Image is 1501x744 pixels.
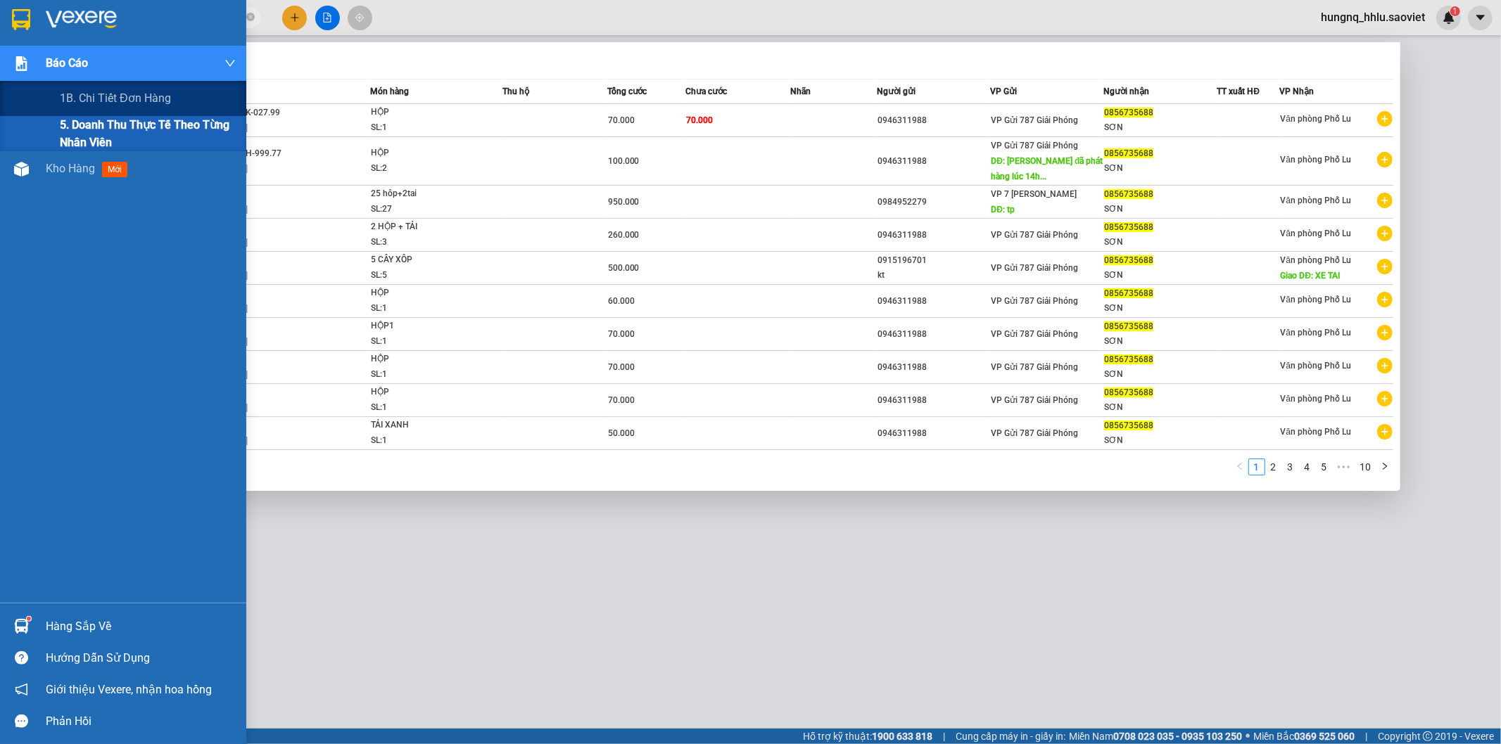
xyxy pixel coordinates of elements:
[992,205,1015,214] span: DĐ: tp
[1333,458,1355,475] span: •••
[1104,148,1153,158] span: 0856735688
[685,86,727,96] span: Chưa cước
[1377,193,1393,208] span: plus-circle
[1281,295,1352,304] span: Văn phòng Phố Lu
[1282,458,1299,475] li: 3
[46,648,236,669] div: Hướng dẫn sử dụng
[371,202,476,217] div: SL: 27
[992,230,1079,240] span: VP Gửi 787 Giải Phóng
[371,367,476,383] div: SL: 1
[371,352,476,367] div: HỘP
[1281,255,1352,265] span: Văn phòng Phố Lu
[1231,458,1248,475] button: left
[1104,400,1216,415] div: SƠN
[1104,421,1153,430] span: 0856735688
[46,681,212,698] span: Giới thiệu Vexere, nhận hoa hồng
[1377,111,1393,127] span: plus-circle
[1104,189,1153,199] span: 0856735688
[1283,459,1298,475] a: 3
[1265,458,1282,475] li: 2
[1316,458,1333,475] li: 5
[1376,458,1393,475] li: Next Page
[878,327,990,342] div: 0946311988
[1376,458,1393,475] button: right
[1104,321,1153,331] span: 0856735688
[224,58,236,69] span: down
[608,197,640,207] span: 950.000
[1377,259,1393,274] span: plus-circle
[608,428,635,438] span: 50.000
[1281,114,1352,124] span: Văn phòng Phố Lu
[1104,161,1216,176] div: SƠN
[1104,235,1216,250] div: SƠN
[608,230,640,240] span: 260.000
[878,294,990,309] div: 0946311988
[371,161,476,177] div: SL: 2
[608,296,635,306] span: 60.000
[1377,325,1393,340] span: plus-circle
[1333,458,1355,475] li: Next 5 Pages
[1104,202,1216,217] div: SƠN
[992,263,1079,273] span: VP Gửi 787 Giải Phóng
[608,115,635,125] span: 70.000
[878,393,990,408] div: 0946311988
[790,86,811,96] span: Nhãn
[102,162,127,177] span: mới
[992,362,1079,372] span: VP Gửi 787 Giải Phóng
[1281,394,1352,404] span: Văn phòng Phố Lu
[371,120,476,136] div: SL: 1
[878,360,990,375] div: 0946311988
[608,395,635,405] span: 70.000
[1317,459,1332,475] a: 5
[1377,391,1393,406] span: plus-circle
[371,385,476,400] div: HỘP
[992,329,1079,339] span: VP Gửi 787 Giải Phóng
[686,115,713,125] span: 70.000
[60,89,171,107] span: 1B. Chi tiết đơn hàng
[27,617,31,621] sup: 1
[1300,459,1315,475] a: 4
[1377,358,1393,373] span: plus-circle
[1217,86,1260,96] span: TT xuất HĐ
[371,105,476,120] div: HỘP
[14,619,29,634] img: warehouse-icon
[1266,459,1281,475] a: 2
[878,113,990,128] div: 0946311988
[371,400,476,416] div: SL: 1
[371,219,476,235] div: 2 HỘP + TẢI
[1104,334,1216,349] div: SƠN
[992,115,1079,125] span: VP Gửi 787 Giải Phóng
[608,329,635,339] span: 70.000
[1281,155,1352,165] span: Văn phòng Phố Lu
[1104,108,1153,117] span: 0856735688
[1281,361,1352,371] span: Văn phòng Phố Lu
[991,86,1018,96] span: VP Gửi
[15,651,28,665] span: question-circle
[1281,195,1352,205] span: Văn phòng Phố Lu
[1355,458,1376,475] li: 10
[1377,424,1393,440] span: plus-circle
[371,252,476,268] div: 5 CÂY XÔP
[1281,328,1352,338] span: Văn phòng Phố Lu
[1104,301,1216,316] div: SƠN
[1281,271,1341,281] span: Giao DĐ: XE TAI
[1104,222,1153,232] span: 0856735688
[1104,255,1153,265] span: 0856735688
[1356,459,1376,475] a: 10
[1231,458,1248,475] li: Previous Page
[14,162,29,177] img: warehouse-icon
[1104,433,1216,448] div: SƠN
[992,141,1079,150] span: VP Gửi 787 Giải Phóng
[992,428,1079,438] span: VP Gửi 787 Giải Phóng
[992,395,1079,405] span: VP Gửi 787 Giải Phóng
[371,146,476,161] div: HỘP
[1281,229,1352,238] span: Văn phòng Phố Lu
[878,426,990,441] div: 0946311988
[502,86,529,96] span: Thu hộ
[1299,458,1316,475] li: 4
[878,154,990,169] div: 0946311988
[608,362,635,372] span: 70.000
[1103,86,1149,96] span: Người nhận
[1104,268,1216,283] div: SƠN
[371,268,476,283] div: SL: 5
